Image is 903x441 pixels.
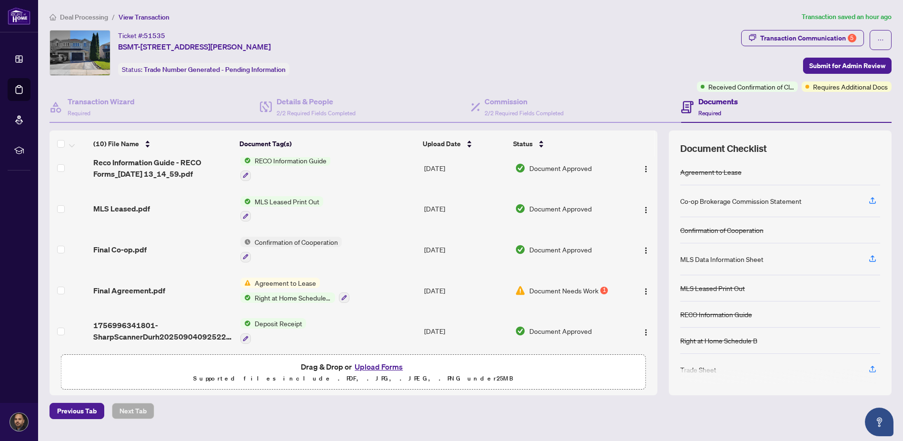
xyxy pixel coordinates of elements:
[251,292,335,303] span: Right at Home Schedule B
[240,237,251,247] img: Status Icon
[638,283,654,298] button: Logo
[67,373,640,384] p: Supported files include .PDF, .JPG, .JPEG, .PNG under 25 MB
[50,30,110,75] img: IMG-E12368467_1.jpg
[10,413,28,431] img: Profile Icon
[240,278,349,303] button: Status IconAgreement to LeaseStatus IconRight at Home Schedule B
[708,81,794,92] span: Received Confirmation of Closing
[809,58,885,73] span: Submit for Admin Review
[420,311,511,351] td: [DATE]
[638,160,654,176] button: Logo
[802,11,892,22] article: Transaction saved an hour ago
[642,206,650,214] img: Logo
[515,244,526,255] img: Document Status
[680,309,752,320] div: RECO Information Guide
[57,403,97,419] span: Previous Tab
[420,229,511,270] td: [DATE]
[509,130,623,157] th: Status
[301,361,406,373] span: Drag & Drop or
[240,155,330,181] button: Status IconRECO Information Guide
[485,110,564,117] span: 2/2 Required Fields Completed
[352,361,406,373] button: Upload Forms
[118,63,289,76] div: Status:
[118,30,165,41] div: Ticket #:
[680,254,764,264] div: MLS Data Information Sheet
[50,403,104,419] button: Previous Tab
[515,326,526,336] img: Document Status
[240,196,251,207] img: Status Icon
[251,155,330,166] span: RECO Information Guide
[529,244,592,255] span: Document Approved
[680,196,802,206] div: Co-op Brokerage Commission Statement
[680,364,716,375] div: Trade Sheet
[89,130,236,157] th: (10) File Name
[529,326,592,336] span: Document Approved
[144,31,165,40] span: 51535
[420,148,511,189] td: [DATE]
[240,278,251,288] img: Status Icon
[741,30,864,46] button: Transaction Communication5
[251,318,306,329] span: Deposit Receipt
[240,196,323,222] button: Status IconMLS Leased Print Out
[529,163,592,173] span: Document Approved
[112,403,154,419] button: Next Tab
[236,130,418,157] th: Document Tag(s)
[638,323,654,339] button: Logo
[515,163,526,173] img: Document Status
[515,203,526,214] img: Document Status
[240,237,342,262] button: Status IconConfirmation of Cooperation
[680,283,745,293] div: MLS Leased Print Out
[485,96,564,107] h4: Commission
[93,139,139,149] span: (10) File Name
[277,96,356,107] h4: Details & People
[515,285,526,296] img: Document Status
[760,30,856,46] div: Transaction Communication
[93,285,165,296] span: Final Agreement.pdf
[680,167,742,177] div: Agreement to Lease
[877,37,884,43] span: ellipsis
[642,329,650,336] img: Logo
[419,130,509,157] th: Upload Date
[118,41,271,52] span: BSMT-[STREET_ADDRESS][PERSON_NAME]
[50,14,56,20] span: home
[638,242,654,257] button: Logo
[61,355,645,390] span: Drag & Drop orUpload FormsSupported files include .PDF, .JPG, .JPEG, .PNG under25MB
[600,287,608,294] div: 1
[144,65,286,74] span: Trade Number Generated - Pending Information
[93,244,147,255] span: Final Co-op.pdf
[240,318,306,344] button: Status IconDeposit Receipt
[680,142,767,155] span: Document Checklist
[698,110,721,117] span: Required
[277,110,356,117] span: 2/2 Required Fields Completed
[251,196,323,207] span: MLS Leased Print Out
[8,7,30,25] img: logo
[251,278,320,288] span: Agreement to Lease
[698,96,738,107] h4: Documents
[93,320,233,342] span: 1756996341801-SharpScannerDurh20250904092522.pdf
[642,288,650,295] img: Logo
[112,11,115,22] li: /
[93,157,233,180] span: Reco Information Guide - RECO Forms_[DATE] 13_14_59.pdf
[240,292,251,303] img: Status Icon
[865,408,893,436] button: Open asap
[420,189,511,230] td: [DATE]
[240,155,251,166] img: Status Icon
[68,110,90,117] span: Required
[420,270,511,311] td: [DATE]
[513,139,533,149] span: Status
[119,13,169,21] span: View Transaction
[642,247,650,254] img: Logo
[529,203,592,214] span: Document Approved
[529,285,598,296] span: Document Needs Work
[251,237,342,247] span: Confirmation of Cooperation
[848,34,856,42] div: 5
[680,335,757,346] div: Right at Home Schedule B
[60,13,108,21] span: Deal Processing
[93,203,150,214] span: MLS Leased.pdf
[423,139,461,149] span: Upload Date
[240,318,251,329] img: Status Icon
[803,58,892,74] button: Submit for Admin Review
[642,165,650,173] img: Logo
[680,225,764,235] div: Confirmation of Cooperation
[68,96,135,107] h4: Transaction Wizard
[638,201,654,216] button: Logo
